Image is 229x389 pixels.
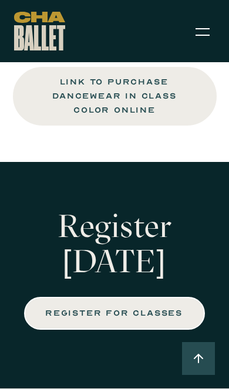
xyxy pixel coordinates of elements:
[12,209,218,279] p: Register [DATE]
[188,16,217,46] div: menu
[46,306,183,320] div: REGISTER FOR CLASSES
[12,66,218,127] a: link to purchase dancewear in class color online
[24,297,205,330] a: REGISTER FOR CLASSES
[14,12,65,50] a: home
[34,75,196,117] div: link to purchase dancewear in class color online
